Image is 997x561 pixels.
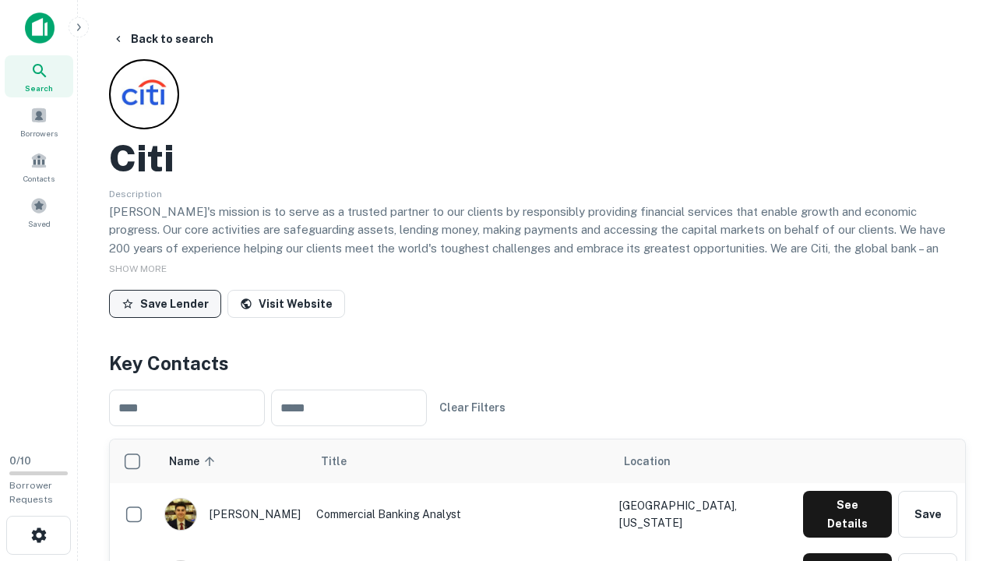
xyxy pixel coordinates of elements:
button: See Details [803,491,892,538]
th: Location [611,439,795,483]
td: Commercial Banking Analyst [308,483,611,545]
a: Contacts [5,146,73,188]
span: Name [169,452,220,471]
a: Search [5,55,73,97]
td: [GEOGRAPHIC_DATA], [US_STATE] [611,483,795,545]
p: [PERSON_NAME]'s mission is to serve as a trusted partner to our clients by responsibly providing ... [109,203,966,295]
img: capitalize-icon.png [25,12,55,44]
span: Contacts [23,172,55,185]
a: Visit Website [227,290,345,318]
button: Save Lender [109,290,221,318]
th: Name [157,439,308,483]
span: SHOW MORE [109,263,167,274]
th: Title [308,439,611,483]
img: 1753279374948 [165,499,196,530]
span: 0 / 10 [9,455,31,467]
span: Description [109,189,162,199]
span: Saved [28,217,51,230]
h2: Citi [109,136,174,181]
h4: Key Contacts [109,349,966,377]
div: [PERSON_NAME] [164,498,301,531]
span: Title [321,452,367,471]
span: Borrower Requests [9,480,53,505]
iframe: Chat Widget [919,436,997,511]
button: Clear Filters [433,393,512,422]
a: Saved [5,191,73,233]
button: Back to search [106,25,220,53]
span: Borrowers [20,127,58,139]
span: Location [624,452,671,471]
span: Search [25,82,53,94]
button: Save [898,491,957,538]
a: Borrowers [5,101,73,143]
